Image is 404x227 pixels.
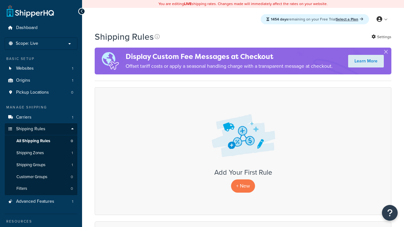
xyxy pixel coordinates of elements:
[5,196,77,207] a: Advanced Features 1
[16,90,49,95] span: Pickup Locations
[16,126,45,132] span: Shipping Rules
[261,14,369,24] div: remaining on your Free Trial
[5,219,77,224] div: Resources
[5,171,77,183] a: Customer Groups 0
[16,199,54,204] span: Advanced Features
[72,115,73,120] span: 1
[5,75,77,86] a: Origins 1
[71,138,73,144] span: 0
[5,87,77,98] a: Pickup Locations 0
[16,115,32,120] span: Carriers
[371,32,391,41] a: Settings
[5,135,77,147] a: All Shipping Rules 0
[16,25,38,31] span: Dashboard
[16,78,30,83] span: Origins
[5,56,77,61] div: Basic Setup
[5,171,77,183] li: Customer Groups
[7,5,54,17] a: ShipperHQ Home
[72,78,73,83] span: 1
[71,90,73,95] span: 0
[5,123,77,135] a: Shipping Rules
[5,63,77,74] a: Websites 1
[16,150,44,156] span: Shipping Zones
[5,123,77,195] li: Shipping Rules
[5,87,77,98] li: Pickup Locations
[5,147,77,159] a: Shipping Zones 1
[95,48,126,74] img: duties-banner-06bc72dcb5fe05cb3f9472aba00be2ae8eb53ab6f0d8bb03d382ba314ac3c341.png
[71,186,73,191] span: 0
[5,75,77,86] li: Origins
[16,186,27,191] span: Filters
[336,16,363,22] a: Select a Plan
[5,147,77,159] li: Shipping Zones
[16,41,38,46] span: Scope: Live
[5,105,77,110] div: Manage Shipping
[72,199,73,204] span: 1
[72,150,73,156] span: 1
[5,159,77,171] a: Shipping Groups 1
[5,63,77,74] li: Websites
[72,162,73,168] span: 1
[126,51,333,62] h4: Display Custom Fee Messages at Checkout
[71,174,73,180] span: 0
[16,66,34,71] span: Websites
[16,162,45,168] span: Shipping Groups
[382,205,398,221] button: Open Resource Center
[72,66,73,71] span: 1
[5,112,77,123] a: Carriers 1
[5,183,77,195] a: Filters 0
[101,169,385,176] h3: Add Your First Rule
[5,159,77,171] li: Shipping Groups
[16,174,47,180] span: Customer Groups
[271,16,288,22] strong: 1454 days
[126,62,333,71] p: Offset tariff costs or apply a seasonal handling charge with a transparent message at checkout.
[5,22,77,34] a: Dashboard
[95,31,154,43] h1: Shipping Rules
[184,1,192,7] b: LIVE
[348,55,384,67] a: Learn More
[5,112,77,123] li: Carriers
[5,135,77,147] li: All Shipping Rules
[5,183,77,195] li: Filters
[5,196,77,207] li: Advanced Features
[16,138,50,144] span: All Shipping Rules
[231,179,255,192] p: + New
